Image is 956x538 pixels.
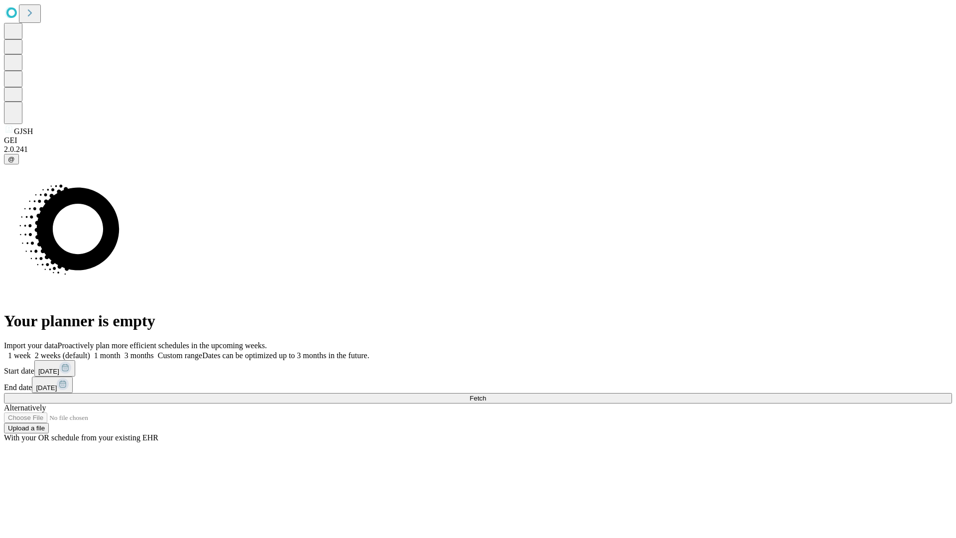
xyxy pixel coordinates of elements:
button: @ [4,154,19,164]
span: Dates can be optimized up to 3 months in the future. [202,351,369,360]
span: Proactively plan more efficient schedules in the upcoming weeks. [58,341,267,350]
div: GEI [4,136,952,145]
span: @ [8,155,15,163]
div: Start date [4,360,952,377]
span: 2 weeks (default) [35,351,90,360]
button: [DATE] [32,377,73,393]
span: Alternatively [4,403,46,412]
span: GJSH [14,127,33,135]
h1: Your planner is empty [4,312,952,330]
span: With your OR schedule from your existing EHR [4,433,158,442]
div: End date [4,377,952,393]
span: Fetch [470,395,486,402]
span: 1 month [94,351,120,360]
span: Custom range [158,351,202,360]
span: 1 week [8,351,31,360]
button: [DATE] [34,360,75,377]
span: Import your data [4,341,58,350]
span: 3 months [124,351,154,360]
span: [DATE] [36,384,57,392]
button: Fetch [4,393,952,403]
span: [DATE] [38,368,59,375]
div: 2.0.241 [4,145,952,154]
button: Upload a file [4,423,49,433]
